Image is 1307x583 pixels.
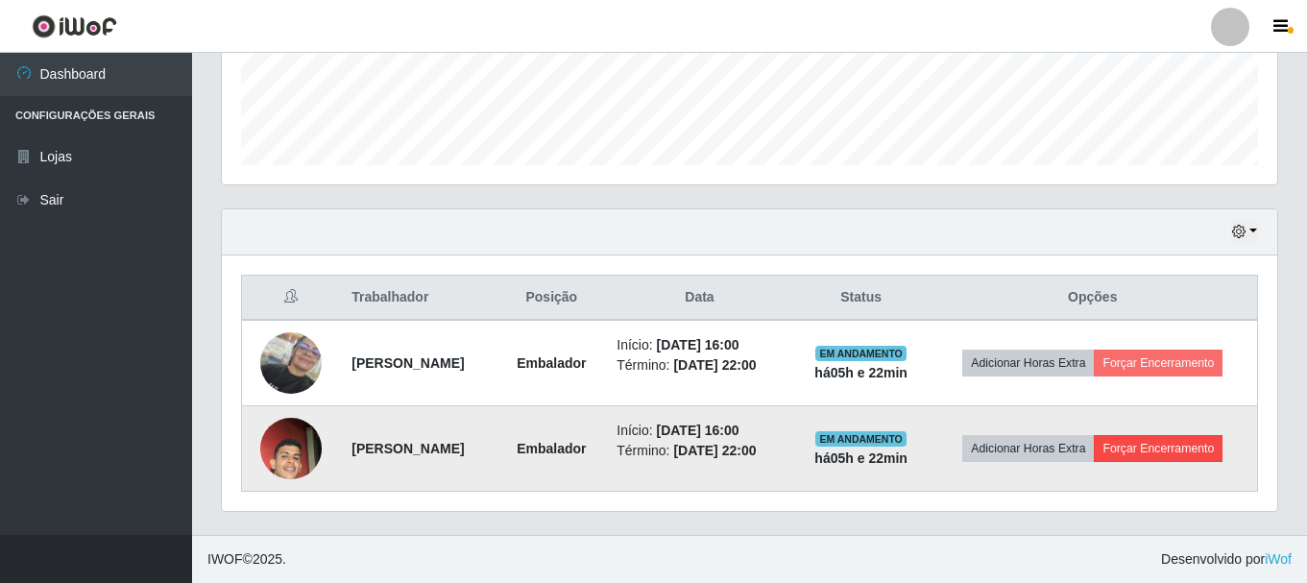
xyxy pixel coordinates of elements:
strong: [PERSON_NAME] [351,441,464,456]
li: Término: [617,441,782,461]
th: Trabalhador [340,276,497,321]
strong: Embalador [517,355,586,371]
img: 1729120016145.jpeg [260,394,322,503]
img: CoreUI Logo [32,14,117,38]
li: Início: [617,421,782,441]
span: © 2025 . [207,549,286,570]
th: Opções [929,276,1258,321]
span: EM ANDAMENTO [815,431,907,447]
li: Término: [617,355,782,376]
time: [DATE] 16:00 [657,423,739,438]
th: Status [794,276,929,321]
time: [DATE] 22:00 [673,443,756,458]
li: Início: [617,335,782,355]
time: [DATE] 16:00 [657,337,739,352]
th: Posição [497,276,605,321]
button: Adicionar Horas Extra [962,435,1094,462]
span: IWOF [207,551,243,567]
time: [DATE] 22:00 [673,357,756,373]
strong: [PERSON_NAME] [351,355,464,371]
button: Forçar Encerramento [1094,435,1222,462]
strong: Embalador [517,441,586,456]
img: 1720171489810.jpeg [260,332,322,394]
button: Adicionar Horas Extra [962,350,1094,377]
strong: há 05 h e 22 min [814,365,908,380]
strong: há 05 h e 22 min [814,450,908,466]
span: EM ANDAMENTO [815,346,907,361]
th: Data [605,276,793,321]
button: Forçar Encerramento [1094,350,1222,377]
a: iWof [1265,551,1292,567]
span: Desenvolvido por [1161,549,1292,570]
